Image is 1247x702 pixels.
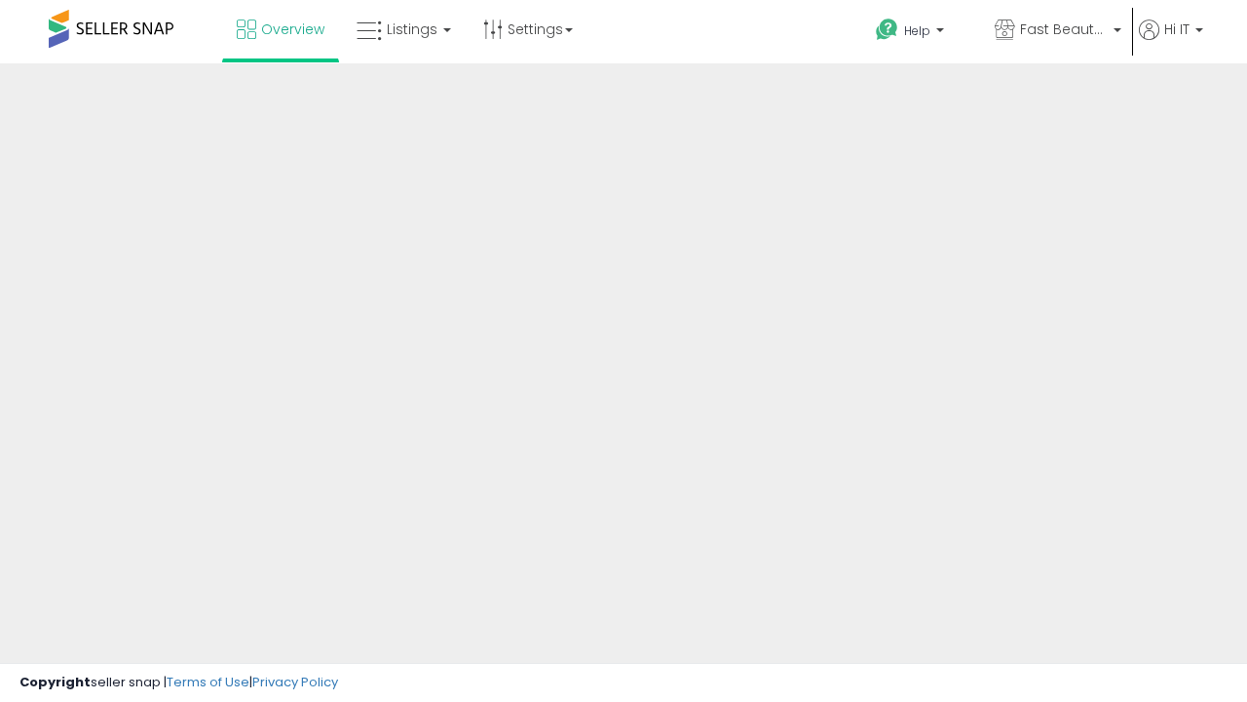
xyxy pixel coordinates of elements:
[875,18,899,42] i: Get Help
[1020,19,1108,39] span: Fast Beauty ([GEOGRAPHIC_DATA])
[387,19,437,39] span: Listings
[1139,19,1203,63] a: Hi IT
[19,673,91,691] strong: Copyright
[860,3,977,63] a: Help
[167,673,249,691] a: Terms of Use
[261,19,324,39] span: Overview
[19,674,338,692] div: seller snap | |
[904,22,930,39] span: Help
[1164,19,1190,39] span: Hi IT
[252,673,338,691] a: Privacy Policy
